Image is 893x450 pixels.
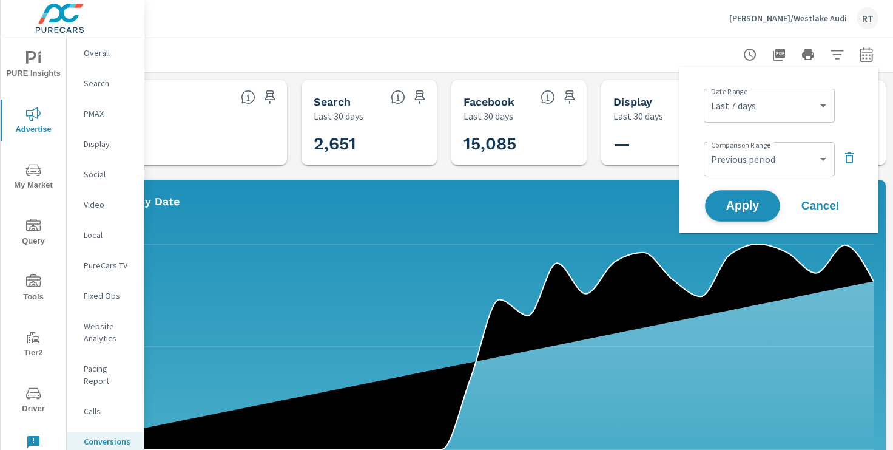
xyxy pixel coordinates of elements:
[84,363,134,387] p: Pacing Report
[796,200,844,211] span: Cancel
[67,360,144,390] div: Pacing Report
[857,7,878,29] div: RT
[4,386,62,416] span: Driver
[4,51,62,81] span: PURE Insights
[241,90,255,104] span: All Conversions include Actions, Leads and Unmapped Conversions
[67,104,144,123] div: PMAX
[314,134,474,154] h3: 2,651
[613,109,663,123] p: Last 30 days
[705,190,780,222] button: Apply
[15,139,275,160] h3: 17,736
[4,330,62,360] span: Tier2
[67,44,144,62] div: Overall
[463,95,514,108] h5: Facebook
[314,95,351,108] h5: Search
[314,109,363,123] p: Last 30 days
[84,77,134,89] p: Search
[67,135,144,153] div: Display
[854,43,878,67] button: Select Date Range
[67,196,144,214] div: Video
[613,134,773,154] h3: —
[84,290,134,302] p: Fixed Ops
[67,74,144,92] div: Search
[67,402,144,420] div: Calls
[391,90,405,104] span: Search Conversions include Actions, Leads and Unmapped Conversions.
[84,435,134,448] p: Conversions
[84,107,134,120] p: PMAX
[84,229,134,241] p: Local
[67,256,144,274] div: PureCars TV
[84,405,134,417] p: Calls
[84,320,134,344] p: Website Analytics
[4,219,62,248] span: Query
[84,47,134,59] p: Overall
[729,13,847,24] p: [PERSON_NAME]/Westlake Audi
[784,191,857,221] button: Cancel
[560,87,579,107] span: Save this to your personalized report
[260,87,280,107] span: Save this to your personalized report
[613,95,652,108] h5: Display
[67,165,144,183] div: Social
[718,200,767,212] span: Apply
[84,168,134,180] p: Social
[4,163,62,193] span: My Market
[84,259,134,271] p: PureCars TV
[410,87,430,107] span: Save this to your personalized report
[67,287,144,305] div: Fixed Ops
[84,138,134,150] p: Display
[15,123,275,134] p: Conversions
[4,107,62,137] span: Advertise
[67,226,144,244] div: Local
[463,134,624,154] h3: 15,085
[67,317,144,347] div: Website Analytics
[541,90,555,104] span: All conversions reported from Facebook with duplicates filtered out
[84,199,134,211] p: Video
[463,109,513,123] p: Last 30 days
[4,274,62,304] span: Tools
